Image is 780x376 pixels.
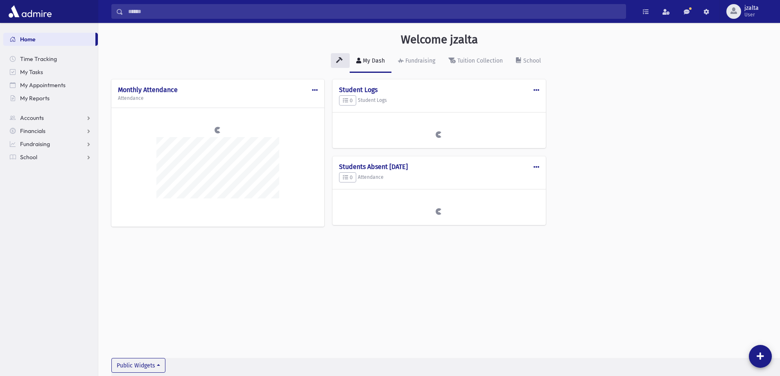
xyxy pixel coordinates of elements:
a: My Reports [3,92,98,105]
h4: Student Logs [339,86,539,94]
h4: Monthly Attendance [118,86,318,94]
h5: Attendance [339,172,539,183]
a: Accounts [3,111,98,124]
span: 0 [343,97,353,104]
a: My Tasks [3,65,98,79]
a: Home [3,33,95,46]
span: 0 [343,174,353,180]
span: jzalta [744,5,759,11]
span: My Appointments [20,81,66,89]
h5: Attendance [118,95,318,101]
h3: Welcome jzalta [401,33,478,47]
div: Fundraising [404,57,435,64]
a: Tuition Collection [442,50,509,73]
a: Fundraising [3,137,98,151]
a: Time Tracking [3,52,98,65]
span: Time Tracking [20,55,57,63]
a: School [3,151,98,164]
button: 0 [339,172,356,183]
div: School [522,57,541,64]
span: Fundraising [20,140,50,148]
input: Search [123,4,626,19]
span: My Tasks [20,68,43,76]
span: School [20,153,37,161]
span: Accounts [20,114,44,122]
span: My Reports [20,95,50,102]
img: AdmirePro [7,3,54,20]
a: Fundraising [391,50,442,73]
button: Public Widgets [111,358,165,373]
h4: Students Absent [DATE] [339,163,539,171]
span: Financials [20,127,45,135]
div: Tuition Collection [456,57,503,64]
a: My Appointments [3,79,98,92]
div: My Dash [361,57,385,64]
span: Home [20,36,36,43]
a: Financials [3,124,98,137]
h5: Student Logs [339,95,539,106]
button: 0 [339,95,356,106]
a: My Dash [350,50,391,73]
a: School [509,50,547,73]
span: User [744,11,759,18]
